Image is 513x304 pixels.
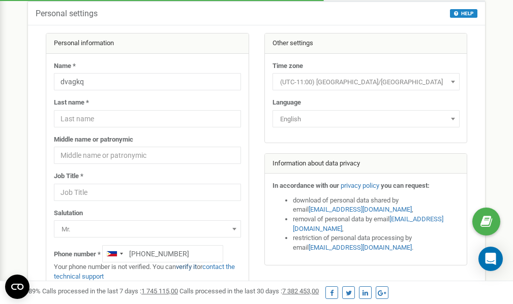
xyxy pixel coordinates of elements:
[381,182,430,189] strong: you can request:
[265,33,467,54] div: Other settings
[103,246,126,262] div: Telephone country code
[276,112,456,126] span: English
[46,33,249,54] div: Personal information
[54,147,241,164] input: Middle name or patronymic
[273,110,460,127] span: English
[102,245,223,262] input: +1-800-555-55-55
[54,98,89,108] label: Last name *
[276,75,456,89] span: (UTC-11:00) Pacific/Midway
[265,154,467,174] div: Information about data privacy
[141,287,178,295] u: 1 745 115,00
[54,184,241,201] input: Job Title
[54,220,241,238] span: Mr.
[293,215,443,232] a: [EMAIL_ADDRESS][DOMAIN_NAME]
[450,9,477,18] button: HELP
[273,61,303,71] label: Time zone
[273,73,460,90] span: (UTC-11:00) Pacific/Midway
[54,61,76,71] label: Name *
[54,263,235,280] a: contact the technical support
[54,250,101,259] label: Phone number *
[478,247,503,271] div: Open Intercom Messenger
[341,182,379,189] a: privacy policy
[42,287,178,295] span: Calls processed in the last 7 days :
[54,73,241,90] input: Name
[54,135,133,145] label: Middle name or patronymic
[273,98,301,108] label: Language
[282,287,319,295] u: 7 382 453,00
[293,215,460,233] li: removal of personal data by email ,
[309,244,412,251] a: [EMAIL_ADDRESS][DOMAIN_NAME]
[54,209,83,218] label: Salutation
[54,110,241,127] input: Last name
[176,263,197,271] a: verify it
[179,287,319,295] span: Calls processed in the last 30 days :
[36,9,98,18] h5: Personal settings
[54,172,83,181] label: Job Title *
[293,196,460,215] li: download of personal data shared by email ,
[5,275,29,299] button: Open CMP widget
[309,206,412,213] a: [EMAIL_ADDRESS][DOMAIN_NAME]
[293,233,460,252] li: restriction of personal data processing by email .
[57,222,237,237] span: Mr.
[54,262,241,281] p: Your phone number is not verified. You can or
[273,182,339,189] strong: In accordance with our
